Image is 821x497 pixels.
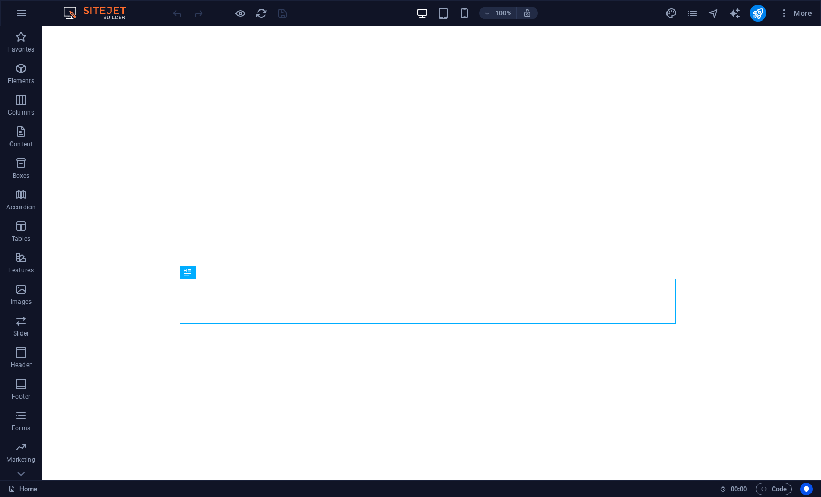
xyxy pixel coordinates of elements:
[479,7,517,19] button: 100%
[6,203,36,211] p: Accordion
[255,7,268,19] button: reload
[11,361,32,369] p: Header
[665,7,678,19] i: Design (Ctrl+Alt+Y)
[12,424,30,432] p: Forms
[8,108,34,117] p: Columns
[761,483,787,495] span: Code
[522,8,532,18] i: On resize automatically adjust zoom level to fit chosen device.
[8,77,35,85] p: Elements
[8,266,34,275] p: Features
[707,7,720,19] button: navigator
[12,392,30,401] p: Footer
[752,7,764,19] i: Publish
[728,7,741,19] i: AI Writer
[11,298,32,306] p: Images
[738,485,740,493] span: :
[7,45,34,54] p: Favorites
[8,483,37,495] a: Click to cancel selection. Double-click to open Pages
[686,7,699,19] i: Pages (Ctrl+Alt+S)
[255,7,268,19] i: Reload page
[665,7,678,19] button: design
[728,7,741,19] button: text_generator
[13,329,29,338] p: Slider
[779,8,812,18] span: More
[495,7,512,19] h6: 100%
[6,455,35,464] p: Marketing
[775,5,816,22] button: More
[720,483,747,495] h6: Session time
[13,171,30,180] p: Boxes
[686,7,699,19] button: pages
[9,140,33,148] p: Content
[800,483,813,495] button: Usercentrics
[750,5,766,22] button: publish
[707,7,720,19] i: Navigator
[756,483,792,495] button: Code
[60,7,139,19] img: Editor Logo
[234,7,247,19] button: Click here to leave preview mode and continue editing
[731,483,747,495] span: 00 00
[12,235,30,243] p: Tables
